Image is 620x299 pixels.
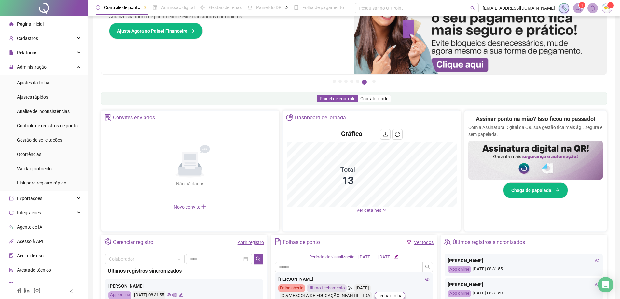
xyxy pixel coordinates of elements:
[113,112,155,123] div: Convites enviados
[378,254,392,261] div: [DATE]
[96,5,100,10] span: clock-circle
[17,267,51,273] span: Atestado técnico
[356,208,387,213] a: Ver detalhes down
[24,287,31,294] span: linkedin
[294,5,298,10] span: book
[425,277,430,281] span: eye
[9,65,14,69] span: lock
[414,240,434,245] a: Ver todos
[333,80,336,83] button: 1
[17,196,42,201] span: Exportações
[560,5,568,12] img: sparkle-icon.fc2bf0ac1784a2077858766a79e2daf3.svg
[17,80,49,85] span: Ajustes da folha
[358,254,372,261] div: [DATE]
[407,240,411,245] span: filter
[238,240,264,245] a: Abrir registro
[153,5,157,10] span: file-done
[338,80,342,83] button: 2
[117,27,187,34] span: Ajuste Agora no Painel Financeiro
[448,257,599,264] div: [PERSON_NAME]
[579,2,585,8] sup: 1
[344,80,348,83] button: 3
[108,282,260,290] div: [PERSON_NAME]
[69,289,74,293] span: left
[9,268,14,272] span: solution
[108,267,261,275] div: Últimos registros sincronizados
[104,114,111,121] span: solution
[356,208,381,213] span: Ver detalhes
[17,239,43,244] span: Acesso à API
[448,266,471,273] div: App online
[17,94,48,100] span: Ajustes rápidos
[374,254,376,261] div: -
[17,253,44,258] span: Aceite de uso
[278,284,305,292] div: Folha aberta
[113,237,153,248] div: Gerenciar registro
[209,5,242,10] span: Gestão de férias
[360,96,388,101] span: Contabilidade
[444,238,451,245] span: team
[17,21,44,27] span: Página inicial
[448,281,599,288] div: [PERSON_NAME]
[17,180,66,185] span: Link para registro rápido
[17,123,78,128] span: Controle de registros de ponto
[9,22,14,26] span: home
[17,152,41,157] span: Ocorrências
[468,141,603,180] img: banner%2F02c71560-61a6-44d4-94b9-c8ab97240462.png
[590,5,596,11] span: bell
[341,129,362,138] h4: Gráfico
[607,2,614,8] sup: Atualize o seu contato no menu Meus Dados
[17,210,41,215] span: Integrações
[610,3,612,7] span: 1
[307,284,347,292] div: Último fechamento
[555,188,560,193] span: arrow-right
[9,282,14,287] span: qrcode
[17,64,47,70] span: Administração
[453,237,525,248] div: Últimos registros sincronizados
[143,6,147,10] span: pushpin
[274,238,281,245] span: file-text
[476,115,595,124] h2: Assinar ponto na mão? Isso ficou no passado!
[309,254,356,261] div: Período de visualização:
[356,80,359,83] button: 5
[483,5,555,12] span: [EMAIL_ADDRESS][DOMAIN_NAME]
[200,5,205,10] span: sun
[109,13,346,20] p: Atualize sua forma de pagamento e evite transtornos com boletos.
[190,29,195,33] span: arrow-right
[350,80,353,83] button: 4
[511,187,553,194] span: Chega de papelada!
[256,5,282,10] span: Painel do DP
[278,276,430,283] div: [PERSON_NAME]
[17,137,62,143] span: Gestão de solicitações
[395,132,400,137] span: reload
[598,277,613,292] div: Open Intercom Messenger
[470,6,475,11] span: search
[283,237,320,248] div: Folhas de ponto
[9,196,14,201] span: export
[14,287,21,294] span: facebook
[295,112,346,123] div: Dashboard de jornada
[581,3,583,7] span: 1
[394,254,398,259] span: edit
[17,224,42,230] span: Agente de IA
[248,5,252,10] span: dashboard
[256,256,261,262] span: search
[9,211,14,215] span: sync
[17,282,46,287] span: Gerar QRCode
[348,284,352,292] span: send
[17,166,52,171] span: Validar protocolo
[448,290,599,297] div: [DATE] 08:31:50
[167,293,171,297] span: eye
[17,50,37,55] span: Relatórios
[320,96,355,101] span: Painel de controle
[602,3,612,13] img: 71702
[34,287,40,294] span: instagram
[302,5,344,10] span: Folha de pagamento
[9,239,14,244] span: api
[179,293,183,297] span: edit
[382,208,387,212] span: down
[425,265,430,270] span: search
[448,266,599,273] div: [DATE] 08:31:55
[9,36,14,41] span: user-add
[448,290,471,297] div: App online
